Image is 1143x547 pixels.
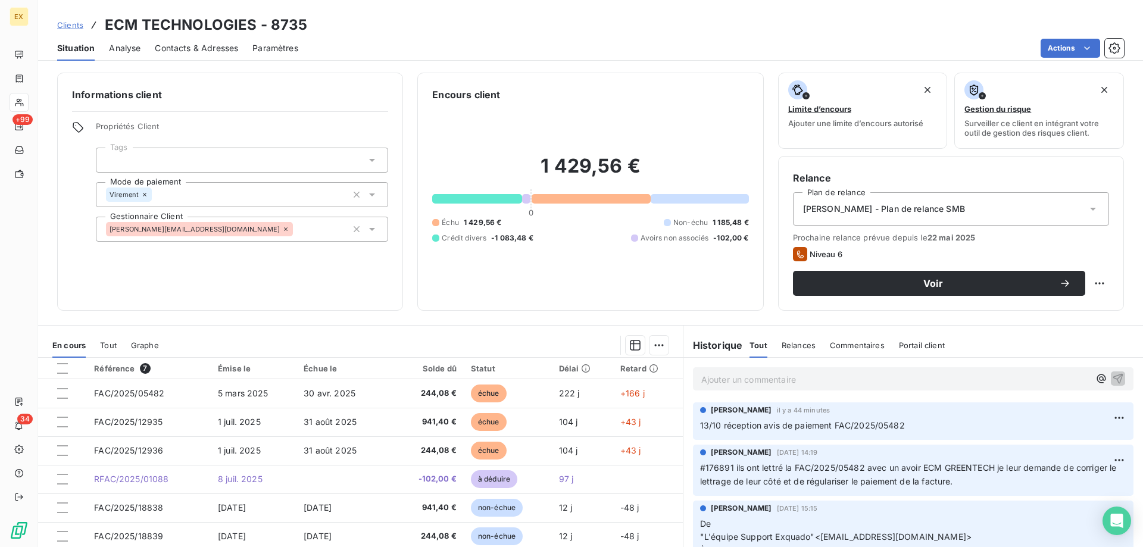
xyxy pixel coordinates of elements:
[620,531,639,541] span: -48 j
[793,271,1085,296] button: Voir
[218,417,261,427] span: 1 juil. 2025
[432,154,748,190] h2: 1 429,56 €
[788,104,851,114] span: Limite d’encours
[529,208,533,217] span: 0
[954,73,1124,149] button: Gestion du risqueSurveiller ce client en intégrant votre outil de gestion des risques client.
[393,445,457,457] span: 244,08 €
[218,502,246,512] span: [DATE]
[471,527,523,545] span: non-échue
[17,414,33,424] span: 34
[788,118,923,128] span: Ajouter une limite d’encours autorisé
[432,87,500,102] h6: Encours client
[803,203,965,215] span: [PERSON_NAME] - Plan de relance SMB
[94,445,163,455] span: FAC/2025/12936
[57,20,83,30] span: Clients
[140,363,151,374] span: 7
[94,417,163,427] span: FAC/2025/12935
[713,233,748,243] span: -102,00 €
[94,474,168,484] span: RFAC/2025/01088
[778,73,948,149] button: Limite d’encoursAjouter une limite d’encours autorisé
[810,249,842,259] span: Niveau 6
[94,388,164,398] span: FAC/2025/05482
[57,19,83,31] a: Clients
[293,224,302,235] input: Ajouter une valeur
[620,364,676,373] div: Retard
[471,442,507,460] span: échue
[559,474,574,484] span: 97 j
[683,338,743,352] h6: Historique
[152,189,161,200] input: Ajouter une valeur
[13,114,33,125] span: +99
[927,233,976,242] span: 22 mai 2025
[700,518,711,529] span: De
[559,364,606,373] div: Délai
[673,217,708,228] span: Non-échu
[393,502,457,514] span: 941,40 €
[559,502,573,512] span: 12 j
[777,407,830,414] span: il y a 44 minutes
[711,503,772,514] span: [PERSON_NAME]
[782,340,816,350] span: Relances
[393,473,457,485] span: -102,00 €
[304,445,357,455] span: 31 août 2025
[700,532,972,542] span: "L'équipe Support Exquado"<[EMAIL_ADDRESS][DOMAIN_NAME]>
[393,416,457,428] span: 941,40 €
[464,217,502,228] span: 1 429,56 €
[52,340,86,350] span: En cours
[218,388,268,398] span: 5 mars 2025
[700,420,905,430] span: 13/10 réception avis de paiement FAC/2025/05482
[393,530,457,542] span: 244,08 €
[105,14,307,36] h3: ECM TECHNOLOGIES - 8735
[94,531,163,541] span: FAC/2025/18839
[218,474,263,484] span: 8 juil. 2025
[10,7,29,26] div: EX
[700,462,1119,486] span: #176891 ils ont lettré la FAC/2025/05482 avec un avoir ECM GREENTECH je leur demande de corriger ...
[106,155,115,165] input: Ajouter une valeur
[749,340,767,350] span: Tout
[304,531,332,541] span: [DATE]
[899,340,945,350] span: Portail client
[620,502,639,512] span: -48 j
[218,364,289,373] div: Émise le
[641,233,708,243] span: Avoirs non associés
[471,499,523,517] span: non-échue
[793,233,1109,242] span: Prochaine relance prévue depuis le
[10,521,29,540] img: Logo LeanPay
[393,364,457,373] div: Solde dû
[442,233,486,243] span: Crédit divers
[559,531,573,541] span: 12 j
[94,363,204,374] div: Référence
[110,226,280,233] span: [PERSON_NAME][EMAIL_ADDRESS][DOMAIN_NAME]
[94,502,163,512] span: FAC/2025/18838
[830,340,885,350] span: Commentaires
[72,87,388,102] h6: Informations client
[218,531,246,541] span: [DATE]
[1103,507,1131,535] div: Open Intercom Messenger
[304,364,379,373] div: Échue le
[304,388,355,398] span: 30 avr. 2025
[620,445,641,455] span: +43 j
[471,470,517,488] span: à déduire
[711,405,772,415] span: [PERSON_NAME]
[491,233,533,243] span: -1 083,48 €
[155,42,238,54] span: Contacts & Adresses
[711,447,772,458] span: [PERSON_NAME]
[393,387,457,399] span: 244,08 €
[96,121,388,138] span: Propriétés Client
[777,505,818,512] span: [DATE] 15:15
[304,417,357,427] span: 31 août 2025
[620,417,641,427] span: +43 j
[471,364,545,373] div: Statut
[100,340,117,350] span: Tout
[109,42,140,54] span: Analyse
[57,42,95,54] span: Situation
[252,42,298,54] span: Paramètres
[110,191,139,198] span: Virement
[131,340,159,350] span: Graphe
[304,502,332,512] span: [DATE]
[964,118,1114,137] span: Surveiller ce client en intégrant votre outil de gestion des risques client.
[471,385,507,402] span: échue
[777,449,818,456] span: [DATE] 14:19
[559,388,580,398] span: 222 j
[559,445,578,455] span: 104 j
